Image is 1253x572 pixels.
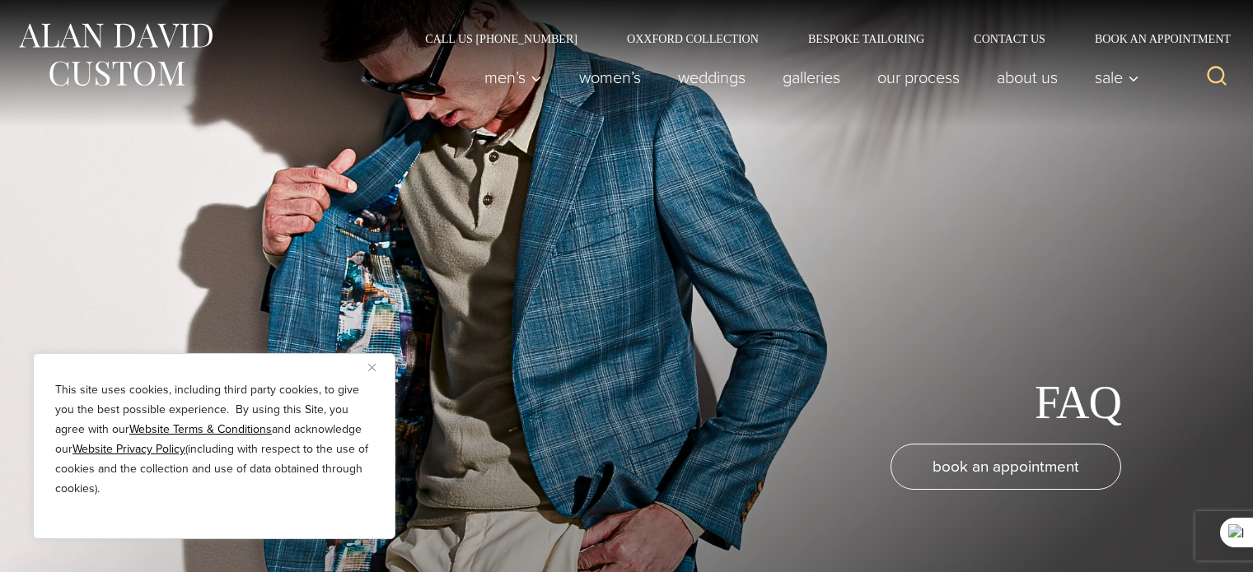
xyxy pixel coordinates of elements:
[129,421,272,438] a: Website Terms & Conditions
[368,364,376,371] img: Close
[55,380,373,499] p: This site uses cookies, including third party cookies, to give you the best possible experience. ...
[891,444,1121,490] a: book an appointment
[16,18,214,91] img: Alan David Custom
[1197,58,1237,97] button: View Search Form
[783,33,949,44] a: Bespoke Tailoring
[466,61,1148,94] nav: Primary Navigation
[764,61,859,94] a: Galleries
[400,33,602,44] a: Call Us [PHONE_NUMBER]
[949,33,1070,44] a: Contact Us
[979,61,1077,94] a: About Us
[1070,33,1237,44] a: Book an Appointment
[561,61,660,94] a: Women’s
[72,440,185,458] a: Website Privacy Policy
[400,33,1237,44] nav: Secondary Navigation
[484,69,542,86] span: Men’s
[602,33,783,44] a: Oxxford Collection
[660,61,764,94] a: weddings
[1035,375,1121,430] h1: FAQ
[933,454,1079,478] span: book an appointment
[1095,69,1139,86] span: Sale
[368,357,388,377] button: Close
[859,61,979,94] a: Our Process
